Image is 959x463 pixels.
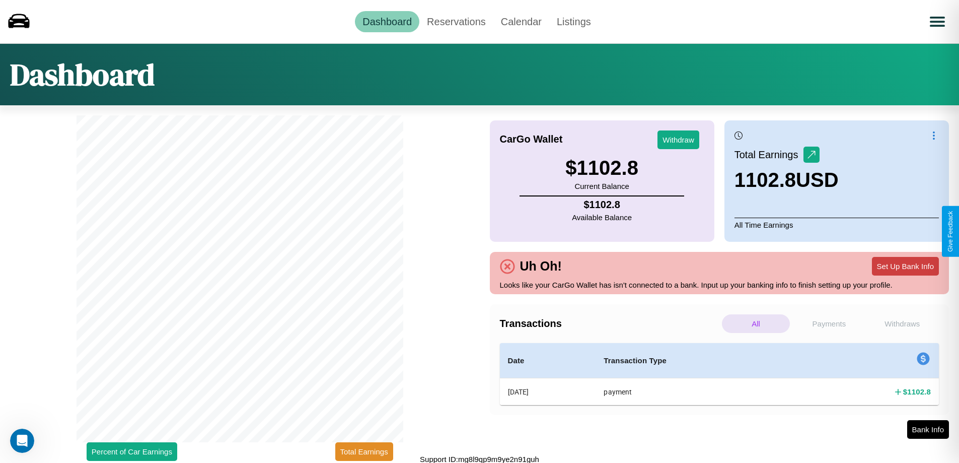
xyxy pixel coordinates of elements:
p: Withdraws [868,314,936,333]
button: Open menu [923,8,951,36]
p: Current Balance [565,179,638,193]
h4: $ 1102.8 [572,199,632,211]
p: Total Earnings [734,146,803,164]
button: Set Up Bank Info [872,257,939,276]
p: Available Balance [572,211,632,224]
p: All Time Earnings [734,218,939,232]
h3: 1102.8 USD [734,169,839,191]
h3: $ 1102.8 [565,157,638,179]
a: Reservations [419,11,493,32]
iframe: Intercom live chat [10,429,34,453]
h4: Date [508,355,588,367]
button: Percent of Car Earnings [87,442,177,461]
a: Calendar [493,11,549,32]
button: Bank Info [907,420,949,439]
a: Listings [549,11,599,32]
h1: Dashboard [10,54,155,95]
div: Give Feedback [947,211,954,252]
th: [DATE] [500,378,596,406]
h4: Transactions [500,318,719,329]
h4: CarGo Wallet [500,134,563,145]
p: All [722,314,790,333]
a: Dashboard [355,11,419,32]
table: simple table [500,343,939,405]
h4: Transaction Type [604,355,791,367]
p: Looks like your CarGo Wallet has isn't connected to a bank. Input up your banking info to finish ... [500,278,939,292]
th: payment [596,378,799,406]
button: Withdraw [657,130,699,149]
h4: $ 1102.8 [903,386,931,397]
h4: Uh Oh! [515,259,567,274]
p: Payments [795,314,863,333]
button: Total Earnings [335,442,393,461]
